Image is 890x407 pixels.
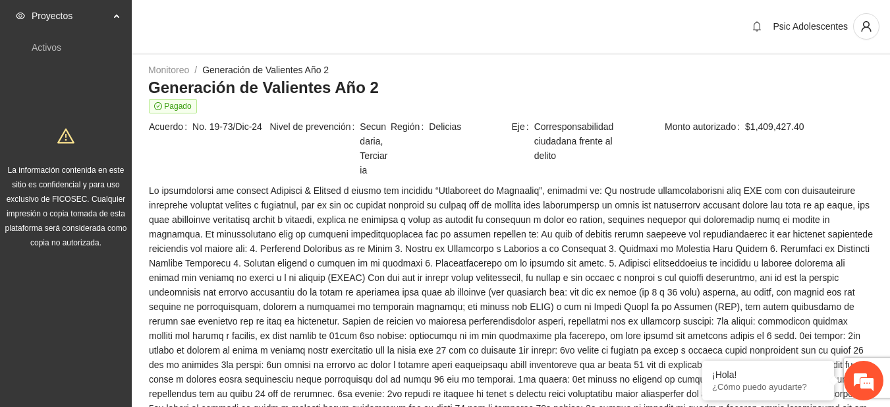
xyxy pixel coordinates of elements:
span: Acuerdo [149,119,192,134]
span: eye [16,11,25,20]
span: user [854,20,879,32]
a: Generación de Valientes Año 2 [202,65,329,75]
span: check-circle [154,102,162,110]
h3: Generación de Valientes Año 2 [148,77,874,98]
span: Nivel de prevención [270,119,360,177]
span: Secundaria, Terciaria [360,119,389,177]
span: No. 19-73/Dic-24 [192,119,268,134]
p: ¿Cómo puedo ayudarte? [712,382,824,392]
button: user [853,13,879,40]
span: Proyectos [32,3,109,29]
span: Monto autorizado [665,119,745,134]
span: Corresponsabilidad ciudadana frente al delito [534,119,631,163]
span: $1,409,427.40 [745,119,873,134]
span: Región [391,119,429,134]
a: Activos [32,42,61,53]
div: ¡Hola! [712,369,824,380]
span: Delicias [429,119,510,134]
span: Pagado [149,99,197,113]
a: Monitoreo [148,65,189,75]
button: bell [746,16,767,37]
span: Eje [512,119,534,163]
span: bell [747,21,767,32]
span: / [194,65,197,75]
span: Psic Adolescentes [773,21,848,32]
span: warning [57,127,74,144]
span: La información contenida en este sitio es confidencial y para uso exclusivo de FICOSEC. Cualquier... [5,166,127,247]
